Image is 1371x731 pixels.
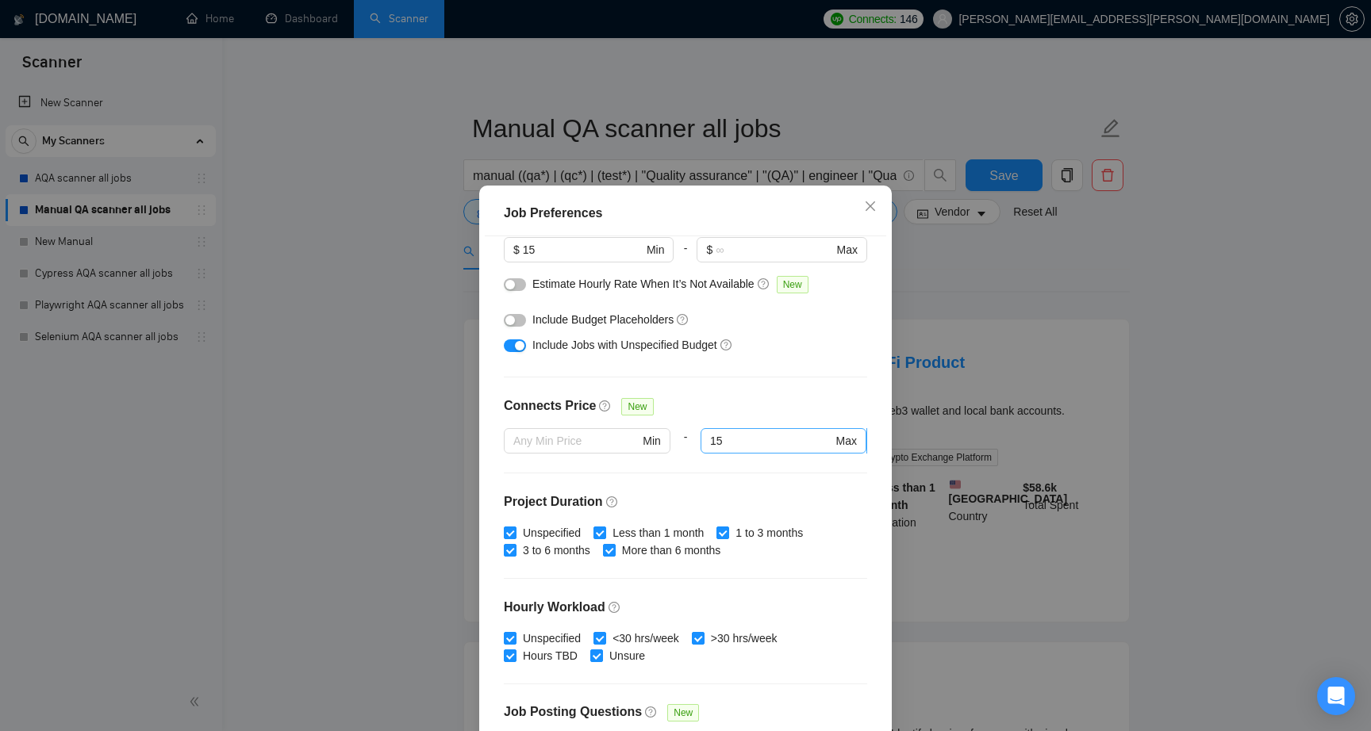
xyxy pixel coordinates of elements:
[670,428,701,473] div: -
[532,313,674,326] span: Include Budget Placeholders
[504,492,867,511] h4: Project Duration
[647,241,665,258] span: Min
[517,647,584,664] span: Hours TBD
[710,432,832,450] input: Any Max Price
[599,400,612,412] span: question-circle
[513,241,520,258] span: $
[836,432,857,450] span: Max
[1317,677,1355,715] div: Open Intercom Messenger
[720,339,733,351] span: question-circle
[645,706,658,718] span: question-circle
[758,277,770,290] span: question-circle
[532,277,755,290] span: Estimate Hourly Rate When It’s Not Available
[729,524,809,542] span: 1 to 3 months
[849,186,892,228] button: Close
[606,630,685,647] span: <30 hrs/week
[532,339,717,351] span: Include Jobs with Unspecified Budget
[837,241,858,258] span: Max
[517,630,587,647] span: Unspecified
[706,241,712,258] span: $
[777,276,808,293] span: New
[606,496,619,508] span: question-circle
[504,396,596,415] h4: Connects Price
[517,542,597,559] span: 3 to 6 months
[621,398,653,415] span: New
[674,237,697,275] div: -
[523,241,643,258] input: 0
[513,432,639,450] input: Any Min Price
[667,704,699,721] span: New
[705,630,784,647] span: >30 hrs/week
[643,432,661,450] span: Min
[716,241,833,258] input: ∞
[517,524,587,542] span: Unspecified
[609,601,621,614] span: question-circle
[677,313,689,326] span: question-circle
[864,200,877,212] span: close
[504,702,642,721] h4: Job Posting Questions
[603,647,651,664] span: Unsure
[616,542,728,559] span: More than 6 months
[606,524,710,542] span: Less than 1 month
[504,204,867,223] div: Job Preferences
[504,598,867,617] h4: Hourly Workload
